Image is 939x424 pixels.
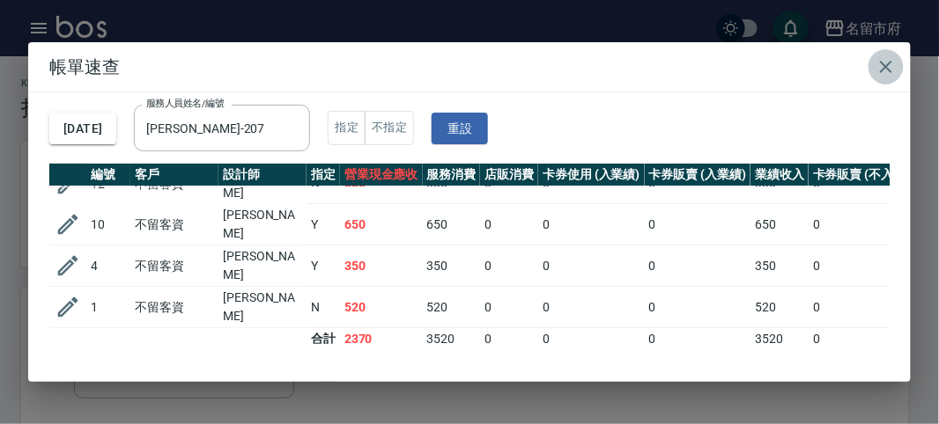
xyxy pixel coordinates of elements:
th: 卡券使用 (入業績) [538,164,645,186]
button: [DATE] [49,113,116,145]
td: 0 [480,287,538,328]
td: 4 [86,245,130,287]
th: 業績收入 [750,164,809,186]
th: 營業現金應收 [340,164,423,186]
td: 不留客資 [130,245,218,287]
td: 0 [538,245,645,287]
td: 2370 [340,328,423,351]
th: 服務消費 [423,164,481,186]
td: 1 [86,287,130,328]
td: 10 [86,204,130,245]
td: 3520 [750,328,809,351]
button: 不指定 [365,111,414,145]
td: 3520 [423,328,481,351]
td: 0 [809,328,927,351]
td: 350 [423,245,481,287]
td: [PERSON_NAME] [218,245,307,287]
th: 店販消費 [480,164,538,186]
td: 0 [809,204,927,245]
td: 不留客資 [130,204,218,245]
td: 0 [809,245,927,287]
td: 0 [480,245,538,287]
th: 卡券販賣 (不入業績) [809,164,927,186]
td: [PERSON_NAME] [218,204,307,245]
td: 0 [645,204,751,245]
td: 0 [538,287,645,328]
td: 合計 [307,328,340,351]
td: N [307,287,340,328]
td: 350 [750,245,809,287]
td: 350 [340,245,423,287]
td: 520 [423,287,481,328]
td: 0 [645,287,751,328]
th: 指定 [307,164,340,186]
td: 650 [340,204,423,245]
td: Y [307,204,340,245]
td: 0 [480,204,538,245]
th: 客戶 [130,164,218,186]
td: 0 [645,245,751,287]
td: 0 [480,328,538,351]
th: 卡券販賣 (入業績) [645,164,751,186]
td: 650 [750,204,809,245]
h2: 帳單速查 [28,42,911,91]
th: 設計師 [218,164,307,186]
td: Y [307,245,340,287]
td: 650 [423,204,481,245]
th: 編號 [86,164,130,186]
td: 0 [538,328,645,351]
td: 0 [809,287,927,328]
button: 指定 [328,111,366,145]
td: 0 [645,328,751,351]
td: 0 [538,204,645,245]
td: 不留客資 [130,287,218,328]
label: 服務人員姓名/編號 [146,97,224,110]
td: [PERSON_NAME] [218,287,307,328]
td: 520 [750,287,809,328]
td: 520 [340,287,423,328]
button: 重設 [432,113,488,145]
